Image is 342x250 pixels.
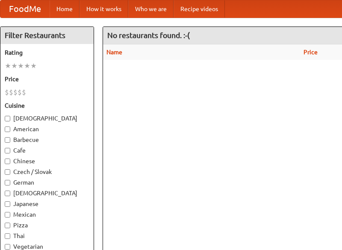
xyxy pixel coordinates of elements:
label: Mexican [5,210,89,219]
label: Thai [5,232,89,240]
li: $ [18,88,22,97]
input: Pizza [5,223,10,228]
li: ★ [11,61,18,71]
input: [DEMOGRAPHIC_DATA] [5,116,10,121]
input: Thai [5,233,10,239]
h5: Price [5,75,89,83]
a: FoodMe [0,0,50,18]
input: Cafe [5,148,10,153]
li: $ [22,88,26,97]
input: Czech / Slovak [5,169,10,175]
li: ★ [30,61,37,71]
a: Who we are [128,0,174,18]
input: German [5,180,10,185]
input: Chinese [5,159,10,164]
h5: Rating [5,48,89,57]
li: ★ [18,61,24,71]
li: $ [5,88,9,97]
input: Mexican [5,212,10,218]
label: Pizza [5,221,89,229]
input: [DEMOGRAPHIC_DATA] [5,191,10,196]
a: Name [106,49,122,56]
ng-pluralize: No restaurants found. :-( [107,31,190,39]
li: $ [9,88,13,97]
label: Japanese [5,200,89,208]
h5: Cuisine [5,101,89,110]
input: Japanese [5,201,10,207]
input: American [5,126,10,132]
li: ★ [24,61,30,71]
label: Czech / Slovak [5,168,89,176]
li: $ [13,88,18,97]
input: Barbecue [5,137,10,143]
a: How it works [80,0,128,18]
label: Cafe [5,146,89,155]
label: American [5,125,89,133]
li: ★ [5,61,11,71]
label: Chinese [5,157,89,165]
a: Price [304,49,318,56]
a: Home [50,0,80,18]
h4: Filter Restaurants [0,27,94,44]
label: [DEMOGRAPHIC_DATA] [5,189,89,197]
a: Recipe videos [174,0,225,18]
input: Vegetarian [5,244,10,250]
label: Barbecue [5,135,89,144]
label: [DEMOGRAPHIC_DATA] [5,114,89,123]
label: German [5,178,89,187]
